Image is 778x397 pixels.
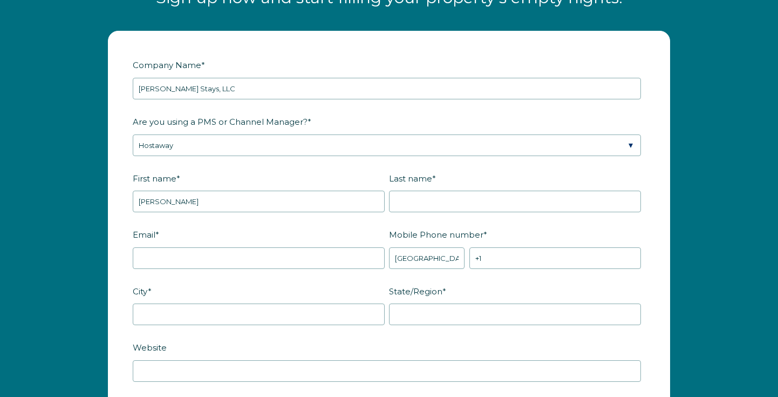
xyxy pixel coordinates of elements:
span: Email [133,226,155,243]
span: City [133,283,148,300]
span: Mobile Phone number [389,226,483,243]
span: State/Region [389,283,442,300]
span: Website [133,339,167,356]
span: Are you using a PMS or Channel Manager? [133,113,308,130]
span: Last name [389,170,432,187]
span: Company Name [133,57,201,73]
span: First name [133,170,176,187]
